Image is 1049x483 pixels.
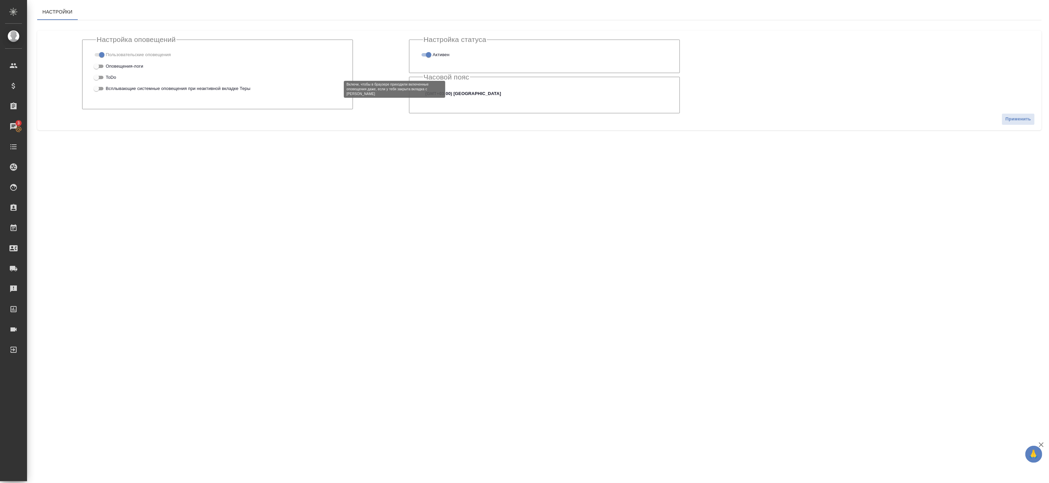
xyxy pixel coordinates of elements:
span: Всплывающие системные оповещения при неактивной вкладке Теры [106,85,251,92]
span: Активен [433,51,450,58]
a: 3 [2,118,25,135]
button: Применить [1002,113,1035,125]
span: Пользовательские оповещения [106,51,171,58]
span: Применить [1005,115,1031,123]
div: Тэги [96,50,339,59]
span: ToDo [106,74,116,81]
span: 3 [13,120,24,127]
legend: Настройка оповещений [96,36,176,44]
div: Включи, если хочешь чтобы ToDo высвечивались у тебя на экране в назначенный день [96,73,339,82]
legend: Настройка статуса [423,36,487,44]
div: (GMT+03:00) [GEOGRAPHIC_DATA] [423,88,666,99]
span: Настройки [41,8,74,16]
span: Оповещения-логи [106,63,143,70]
span: 🙏 [1028,447,1040,461]
legend: Часовой пояс [423,73,470,81]
button: 🙏 [1025,446,1042,463]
